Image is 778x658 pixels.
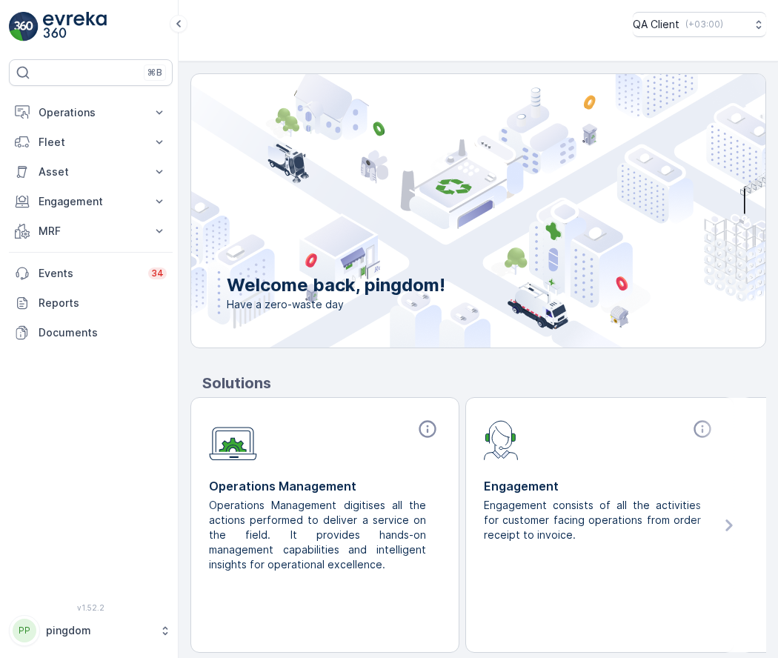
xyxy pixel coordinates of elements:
p: QA Client [633,17,679,32]
img: logo [9,12,39,41]
p: Fleet [39,135,143,150]
p: Engagement consists of all the activities for customer facing operations from order receipt to in... [484,498,704,542]
button: PPpingdom [9,615,173,646]
p: Operations Management digitises all the actions performed to deliver a service on the field. It p... [209,498,429,572]
div: PP [13,619,36,642]
p: pingdom [46,623,152,638]
span: Have a zero-waste day [227,297,445,312]
p: Events [39,266,139,281]
p: Documents [39,325,167,340]
p: Solutions [202,372,766,394]
p: Welcome back, pingdom! [227,273,445,297]
button: QA Client(+03:00) [633,12,766,37]
p: Operations [39,105,143,120]
p: Engagement [39,194,143,209]
a: Reports [9,288,173,318]
p: Engagement [484,477,716,495]
img: module-icon [209,419,257,461]
p: ⌘B [147,67,162,79]
img: city illustration [124,74,765,348]
a: Documents [9,318,173,348]
button: Fleet [9,127,173,157]
img: logo_light-DOdMpM7g.png [43,12,107,41]
img: module-icon [484,419,519,460]
p: ( +03:00 ) [685,19,723,30]
p: Reports [39,296,167,310]
p: Asset [39,164,143,179]
button: Asset [9,157,173,187]
p: MRF [39,224,143,239]
p: Operations Management [209,477,441,495]
a: Events34 [9,259,173,288]
button: Operations [9,98,173,127]
span: v 1.52.2 [9,603,173,612]
button: MRF [9,216,173,246]
button: Engagement [9,187,173,216]
p: 34 [151,267,164,279]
